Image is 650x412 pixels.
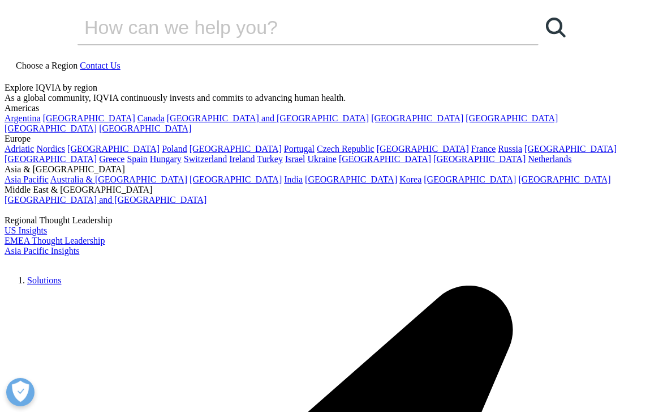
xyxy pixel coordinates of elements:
a: Greece [99,154,124,164]
a: Turkey [257,154,283,164]
a: [GEOGRAPHIC_DATA] and [GEOGRAPHIC_DATA] [5,195,206,205]
div: Europe [5,134,645,144]
a: Israel [285,154,305,164]
a: [GEOGRAPHIC_DATA] [466,113,558,123]
div: Asia & [GEOGRAPHIC_DATA] [5,164,645,175]
a: [GEOGRAPHIC_DATA] [371,113,463,123]
span: Choose a Region [16,61,78,70]
a: EMEA Thought Leadership [5,236,105,245]
a: [GEOGRAPHIC_DATA] [519,175,611,184]
a: [GEOGRAPHIC_DATA] [190,144,282,154]
a: Adriatic [5,144,34,154]
div: Explore IQVIA by region [5,83,645,93]
a: Nordics [36,144,65,154]
div: Regional Thought Leadership [5,215,645,226]
a: [GEOGRAPHIC_DATA] [67,144,160,154]
div: Middle East & [GEOGRAPHIC_DATA] [5,185,645,195]
a: Hungary [150,154,182,164]
a: Ukraine [308,154,337,164]
a: Poland [162,144,187,154]
div: As a global community, IQVIA continuously invests and commits to advancing human health. [5,93,645,103]
a: Spain [127,154,147,164]
a: Czech Republic [317,144,374,154]
a: [GEOGRAPHIC_DATA] [524,144,617,154]
a: Korea [399,175,421,184]
a: [GEOGRAPHIC_DATA] [5,124,97,133]
a: Switzerland [184,154,227,164]
a: [GEOGRAPHIC_DATA] [377,144,469,154]
a: Asia Pacific Insights [5,246,79,256]
a: [GEOGRAPHIC_DATA] [305,175,397,184]
a: Australia & [GEOGRAPHIC_DATA] [50,175,187,184]
div: Americas [5,103,645,113]
a: France [471,144,496,154]
a: [GEOGRAPHIC_DATA] [433,154,526,164]
svg: Search [546,18,566,37]
button: 打开偏好 [6,378,35,406]
a: Argentina [5,113,41,123]
a: [GEOGRAPHIC_DATA] [190,175,282,184]
a: Search [539,10,572,44]
a: [GEOGRAPHIC_DATA] [339,154,431,164]
a: Contact Us [80,61,120,70]
a: Asia Pacific [5,175,49,184]
a: [GEOGRAPHIC_DATA] [424,175,516,184]
a: India [284,175,303,184]
a: US Insights [5,226,47,235]
a: [GEOGRAPHIC_DATA] [5,154,97,164]
a: Ireland [229,154,255,164]
a: [GEOGRAPHIC_DATA] and [GEOGRAPHIC_DATA] [167,113,369,123]
a: [GEOGRAPHIC_DATA] [43,113,135,123]
a: Solutions [27,275,61,285]
a: Canada [137,113,165,123]
a: Russia [498,144,523,154]
input: Search [78,10,506,44]
a: Netherlands [528,154,571,164]
a: [GEOGRAPHIC_DATA] [99,124,191,133]
a: Portugal [284,144,315,154]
